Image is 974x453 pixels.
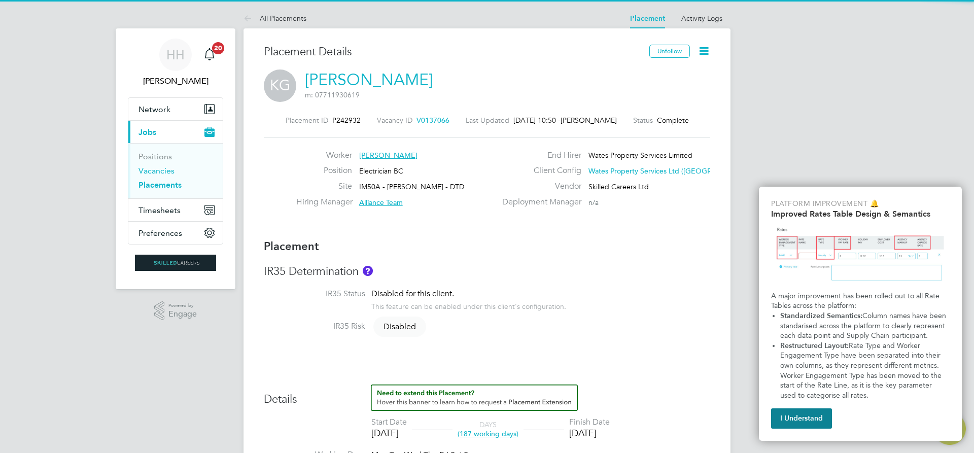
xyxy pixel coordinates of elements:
a: Placement [630,14,665,23]
span: m: 07711930619 [305,90,360,99]
span: Engage [168,310,197,319]
div: Finish Date [569,417,610,428]
span: Alliance Team [359,198,403,207]
span: Jobs [138,127,156,137]
span: HH [166,48,185,61]
span: Holly Hammatt [128,75,223,87]
b: Placement [264,239,319,253]
span: Disabled [373,317,426,337]
p: A major improvement has been rolled out to all Rate Tables across the platform: [771,291,950,311]
label: Hiring Manager [296,197,352,207]
span: Skilled Careers Ltd [588,182,649,191]
button: About IR35 [363,266,373,276]
a: Placements [138,180,182,190]
button: How to extend a Placement? [371,385,578,411]
span: Wates Property Services Limited [588,151,692,160]
label: IR35 Risk [264,321,365,332]
label: Site [296,181,352,192]
div: Improved Rate Table Semantics [759,187,962,441]
span: [PERSON_NAME] [359,151,418,160]
span: [DATE] 10:50 - [513,116,561,125]
span: Network [138,104,170,114]
button: I Understand [771,408,832,429]
span: P242932 [332,116,361,125]
nav: Main navigation [116,28,235,289]
span: Electrician BC [359,166,403,176]
label: Client Config [496,165,581,176]
span: Rate Type and Worker Engagement Type have been separated into their own columns, as they represen... [780,341,944,400]
div: This feature can be enabled under this client's configuration. [371,299,566,311]
label: Position [296,165,352,176]
span: Powered by [168,301,197,310]
a: Activity Logs [681,14,722,23]
p: Platform Improvement 🔔 [771,199,950,209]
div: DAYS [453,420,524,438]
span: KG [264,69,296,102]
span: Disabled for this client. [371,289,454,299]
label: IR35 Status [264,289,365,299]
a: Vacancies [138,166,175,176]
h2: Improved Rates Table Design & Semantics [771,209,950,219]
span: V0137066 [416,116,449,125]
label: Last Updated [466,116,509,125]
h3: Details [264,385,710,407]
label: Worker [296,150,352,161]
span: Complete [657,116,689,125]
button: Unfollow [649,45,690,58]
img: skilledcareers-logo-retina.png [135,255,216,271]
a: Positions [138,152,172,161]
a: All Placements [243,14,306,23]
strong: Standardized Semantics: [780,311,862,320]
div: [DATE] [371,427,407,439]
img: Updated Rates Table Design & Semantics [771,223,950,287]
a: Go to home page [128,255,223,271]
label: End Hirer [496,150,581,161]
a: [PERSON_NAME] [305,70,433,90]
strong: Restructured Layout: [780,341,849,350]
span: 20 [212,42,224,54]
label: Placement ID [286,116,328,125]
div: Start Date [371,417,407,428]
label: Status [633,116,653,125]
span: Column names have been standarised across the platform to clearly represent each data point and S... [780,311,948,340]
label: Vendor [496,181,581,192]
span: Wates Property Services Ltd ([GEOGRAPHIC_DATA]… [588,166,763,176]
span: [PERSON_NAME] [561,116,617,125]
span: Timesheets [138,205,181,215]
span: Preferences [138,228,182,238]
span: n/a [588,198,599,207]
h3: Placement Details [264,45,642,59]
span: IM50A - [PERSON_NAME] - DTD [359,182,464,191]
div: [DATE] [569,427,610,439]
h3: IR35 Determination [264,264,710,279]
label: Vacancy ID [377,116,412,125]
label: Deployment Manager [496,197,581,207]
a: Go to account details [128,39,223,87]
span: (187 working days) [458,429,518,438]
